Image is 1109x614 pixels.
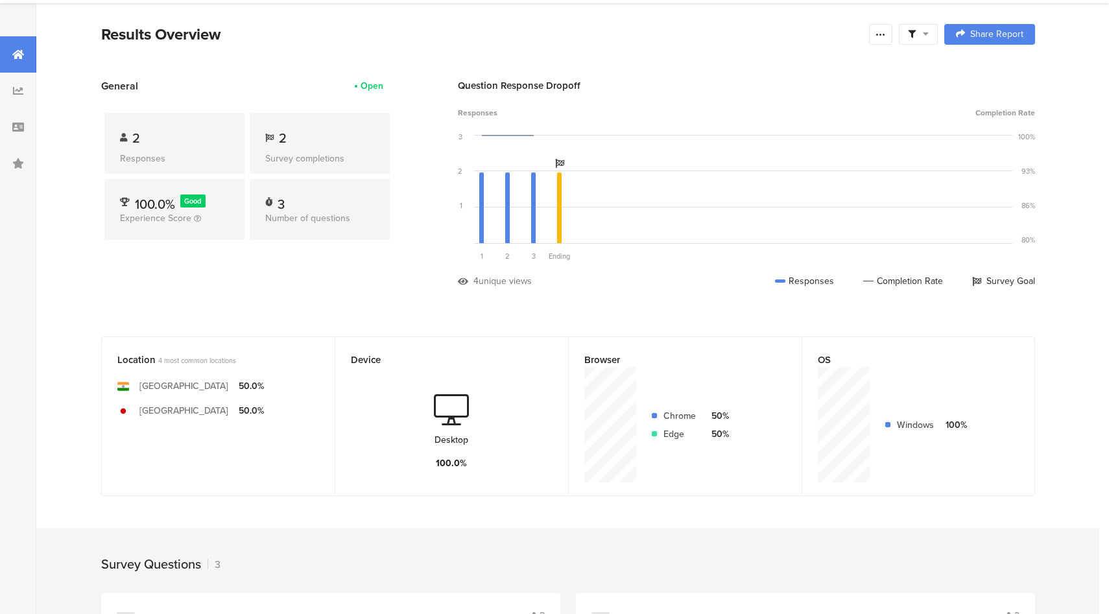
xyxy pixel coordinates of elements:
[972,274,1035,288] div: Survey Goal
[436,456,467,470] div: 100.0%
[481,251,483,261] span: 1
[818,353,997,367] div: OS
[265,152,374,165] div: Survey completions
[239,379,264,393] div: 50.0%
[775,274,834,288] div: Responses
[158,355,236,366] span: 4 most common locations
[479,274,532,288] div: unique views
[863,274,943,288] div: Completion Rate
[663,409,696,423] div: Chrome
[975,107,1035,119] span: Completion Rate
[473,274,479,288] div: 4
[1021,166,1035,176] div: 93%
[706,409,729,423] div: 50%
[458,78,1035,93] div: Question Response Dropoff
[435,433,468,447] div: Desktop
[897,418,934,432] div: Windows
[139,404,228,418] div: [GEOGRAPHIC_DATA]
[279,128,287,148] span: 2
[459,132,462,142] div: 3
[139,379,228,393] div: [GEOGRAPHIC_DATA]
[1018,132,1035,142] div: 100%
[117,353,298,367] div: Location
[101,78,138,93] span: General
[101,554,201,574] div: Survey Questions
[239,404,264,418] div: 50.0%
[361,79,383,93] div: Open
[944,418,967,432] div: 100%
[584,353,765,367] div: Browser
[351,353,531,367] div: Device
[278,195,285,207] div: 3
[132,128,140,148] span: 2
[663,427,696,441] div: Edge
[101,23,863,46] div: Results Overview
[458,166,462,176] div: 2
[532,251,536,261] span: 3
[1021,235,1035,245] div: 80%
[458,107,497,119] span: Responses
[505,251,510,261] span: 2
[208,557,221,572] div: 3
[120,211,191,225] span: Experience Score
[135,195,175,214] span: 100.0%
[184,196,201,206] span: Good
[1021,200,1035,211] div: 86%
[706,427,729,441] div: 50%
[970,30,1023,39] span: Share Report
[120,152,229,165] div: Responses
[265,211,350,225] span: Number of questions
[555,159,564,168] i: Survey Goal
[460,200,462,211] div: 1
[547,251,573,261] div: Ending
